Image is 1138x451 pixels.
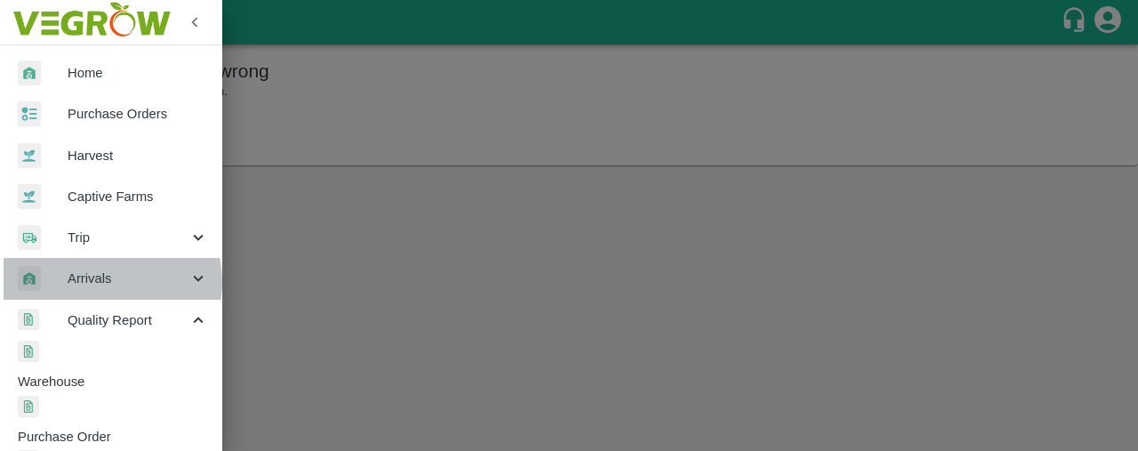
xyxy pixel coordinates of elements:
[68,63,208,83] span: Home
[68,104,208,124] span: Purchase Orders
[68,310,188,330] span: Quality Report
[68,146,208,165] span: Harvest
[18,266,41,292] img: whArrival
[18,142,41,169] img: harvest
[18,183,41,210] img: harvest
[68,269,188,288] span: Arrivals
[18,60,41,86] img: whArrival
[18,309,39,331] img: qualityReport
[68,228,188,247] span: Trip
[18,225,41,251] img: delivery
[18,101,41,127] img: reciept
[14,396,222,447] a: qualityReportPurchase Order
[18,427,222,447] span: Purchase Order
[14,341,222,392] a: qualityReportWarehouse
[18,341,39,363] img: qualityReport
[18,396,39,418] img: qualityReport
[68,187,208,206] span: Captive Farms
[18,372,222,391] span: Warehouse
